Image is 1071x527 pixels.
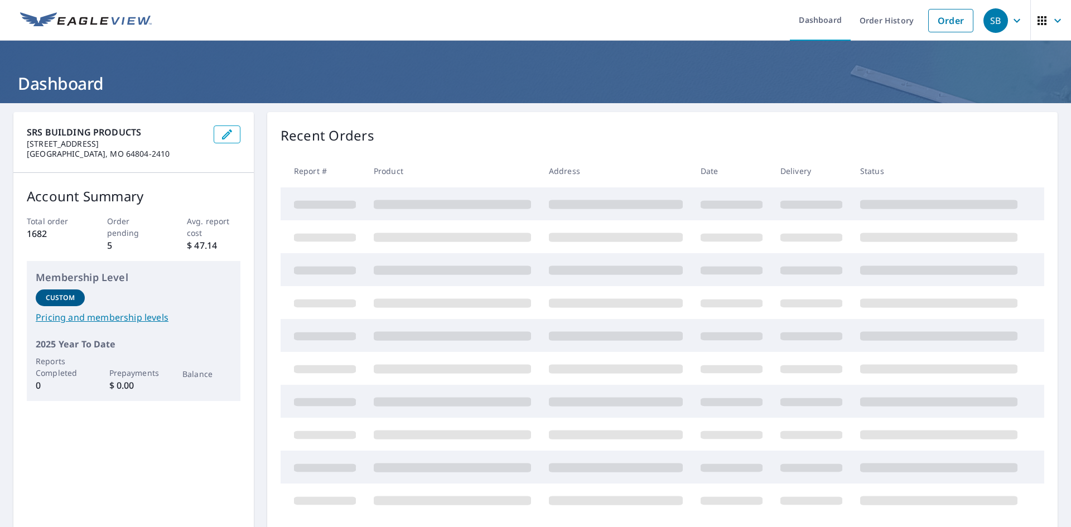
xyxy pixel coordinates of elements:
[771,154,851,187] th: Delivery
[36,337,231,351] p: 2025 Year To Date
[36,270,231,285] p: Membership Level
[365,154,540,187] th: Product
[107,215,161,239] p: Order pending
[36,379,85,392] p: 0
[36,311,231,324] a: Pricing and membership levels
[109,367,158,379] p: Prepayments
[13,72,1058,95] h1: Dashboard
[107,239,161,252] p: 5
[281,154,365,187] th: Report #
[692,154,771,187] th: Date
[20,12,152,29] img: EV Logo
[27,186,240,206] p: Account Summary
[540,154,692,187] th: Address
[187,215,240,239] p: Avg. report cost
[983,8,1008,33] div: SB
[109,379,158,392] p: $ 0.00
[27,125,205,139] p: SRS BUILDING PRODUCTS
[27,215,80,227] p: Total order
[27,227,80,240] p: 1682
[928,9,973,32] a: Order
[851,154,1026,187] th: Status
[187,239,240,252] p: $ 47.14
[182,368,231,380] p: Balance
[27,149,205,159] p: [GEOGRAPHIC_DATA], MO 64804-2410
[36,355,85,379] p: Reports Completed
[281,125,374,146] p: Recent Orders
[27,139,205,149] p: [STREET_ADDRESS]
[46,293,75,303] p: Custom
